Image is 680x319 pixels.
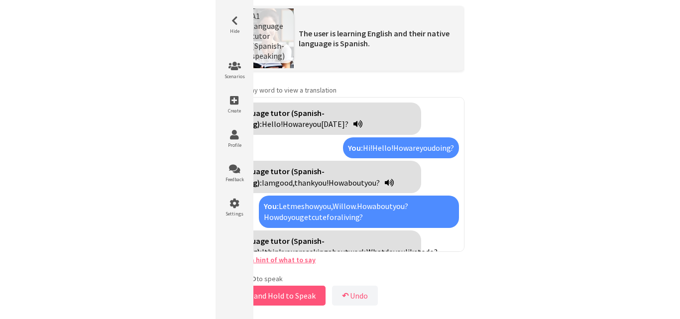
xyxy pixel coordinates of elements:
div: Click to translate [259,196,459,228]
span: you [309,119,321,129]
span: Scenarios [220,73,249,80]
span: I [262,247,264,257]
span: Profile [220,142,249,148]
strong: A1 language tutor (Spanish-speaking): [226,236,325,257]
span: How [329,178,344,188]
span: for [327,212,337,222]
div: Click to translate [221,230,421,274]
span: you [420,143,432,153]
span: Settings [220,211,249,217]
span: [DATE]? [321,119,348,129]
span: Create [220,107,249,114]
span: to [418,247,426,257]
span: you! [315,178,329,188]
p: Press & to speak [216,274,464,283]
span: What [366,247,385,257]
span: you? [393,201,408,211]
span: living? [341,212,363,222]
span: I [262,178,264,188]
span: show [301,201,319,211]
span: are [409,143,420,153]
span: cute [312,212,327,222]
a: Stuck? Get a hint of what to say [216,255,316,264]
span: Hide [220,28,249,34]
span: asking [306,247,328,257]
span: you [393,247,405,257]
span: you? [364,178,380,188]
span: How [264,212,279,222]
span: work. [348,247,366,257]
span: Willow. [333,201,357,211]
span: do [385,247,393,257]
span: think [264,247,283,257]
b: ↶ [342,291,348,301]
span: Hi! [363,143,372,153]
button: ↶Undo [332,286,378,306]
span: Hello! [262,119,283,129]
span: are [295,247,306,257]
div: Click to translate [343,137,459,158]
span: How [393,143,409,153]
span: am [264,178,275,188]
span: are [298,119,309,129]
div: Click to translate [221,161,421,193]
strong: You: [264,201,279,211]
span: do? [426,247,438,257]
span: doing? [432,143,454,153]
span: about [372,201,393,211]
span: you [283,247,295,257]
p: any word to view a translation [216,86,464,95]
span: you [288,212,300,222]
button: Press and Hold to Speak [216,286,326,306]
span: How [283,119,298,129]
span: Hello! [372,143,393,153]
span: me [290,201,301,211]
span: a [337,212,341,222]
span: about [344,178,364,188]
span: like [405,247,418,257]
span: How [357,201,372,211]
span: do [279,212,288,222]
span: get [300,212,312,222]
span: Let [279,201,290,211]
strong: You: [348,143,363,153]
span: good, [275,178,294,188]
span: Feedback [220,176,249,183]
span: you, [319,201,333,211]
span: thank [294,178,315,188]
span: The user is learning English and their native language is Spanish. [299,28,450,48]
strong: A1 language tutor (Spanish-speaking): [226,166,325,187]
span: A1 language tutor (Spanish-speaking) [251,11,285,61]
div: Click to translate [221,103,421,135]
span: about [328,247,348,257]
strong: A1 language tutor (Spanish-speaking): [226,108,325,129]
